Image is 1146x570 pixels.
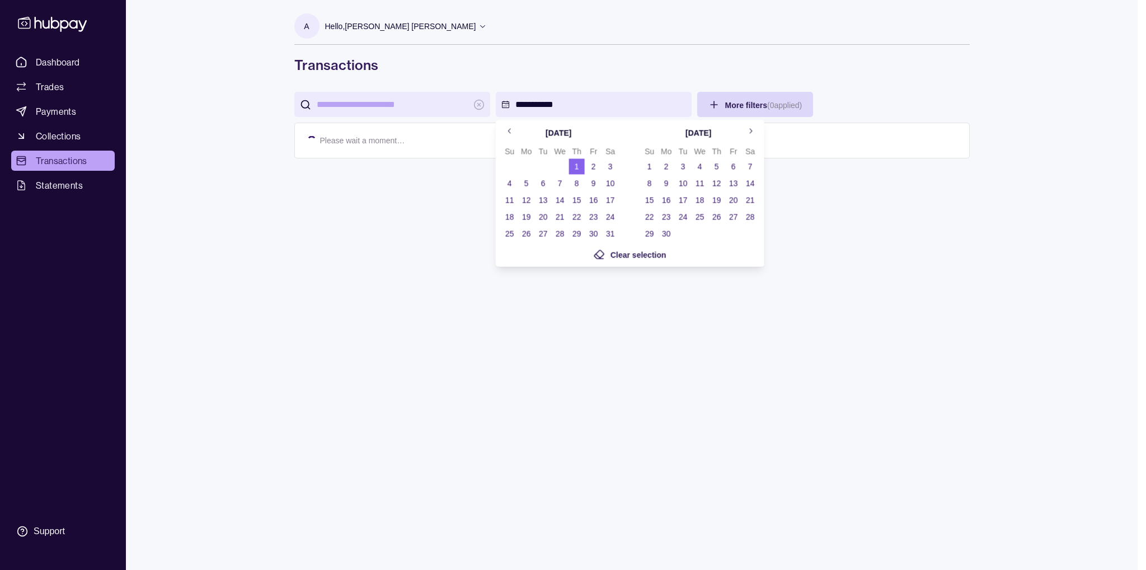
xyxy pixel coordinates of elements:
th: Thursday [708,144,725,158]
th: Monday [518,144,535,158]
button: 1 [642,158,657,174]
th: Tuesday [675,144,692,158]
button: 12 [709,175,725,191]
button: 30 [586,226,602,241]
button: 26 [519,226,534,241]
button: 11 [502,192,518,208]
button: 14 [552,192,568,208]
button: 21 [552,209,568,225]
button: 14 [743,175,758,191]
button: 4 [502,175,518,191]
button: 19 [519,209,534,225]
button: 24 [603,209,618,225]
button: Go to next month [742,123,759,140]
button: 28 [743,209,758,225]
button: 13 [726,175,741,191]
button: Clear selection [594,247,666,261]
button: 1 [569,158,585,174]
th: Friday [585,144,602,158]
button: 3 [603,158,618,174]
button: 7 [552,175,568,191]
button: 5 [519,175,534,191]
button: 15 [642,192,657,208]
button: 31 [603,226,618,241]
th: Monday [658,144,675,158]
button: 6 [726,158,741,174]
th: Tuesday [535,144,552,158]
button: 20 [726,192,741,208]
button: 10 [675,175,691,191]
button: 23 [659,209,674,225]
button: 16 [586,192,602,208]
th: Saturday [742,144,759,158]
button: 22 [569,209,585,225]
button: 3 [675,158,691,174]
button: 8 [569,175,585,191]
div: [DATE] [685,127,711,139]
button: 11 [692,175,708,191]
div: [DATE] [546,127,571,139]
button: 13 [536,192,551,208]
button: 24 [675,209,691,225]
button: 18 [502,209,518,225]
button: 9 [659,175,674,191]
button: 17 [675,192,691,208]
span: Clear selection [610,250,666,259]
button: 29 [569,226,585,241]
button: 21 [743,192,758,208]
button: 20 [536,209,551,225]
button: 9 [586,175,602,191]
th: Wednesday [692,144,708,158]
button: 22 [642,209,657,225]
th: Sunday [641,144,658,158]
button: 12 [519,192,534,208]
button: 23 [586,209,602,225]
button: 17 [603,192,618,208]
button: Go to previous month [501,123,518,140]
button: 2 [659,158,674,174]
button: 8 [642,175,657,191]
th: Friday [725,144,742,158]
button: 5 [709,158,725,174]
button: 16 [659,192,674,208]
button: 18 [692,192,708,208]
button: 25 [502,226,518,241]
button: 2 [586,158,602,174]
button: 27 [726,209,741,225]
button: 26 [709,209,725,225]
button: 10 [603,175,618,191]
button: 27 [536,226,551,241]
button: 28 [552,226,568,241]
th: Wednesday [552,144,569,158]
button: 7 [743,158,758,174]
button: 19 [709,192,725,208]
button: 15 [569,192,585,208]
button: 4 [692,158,708,174]
button: 29 [642,226,657,241]
button: 30 [659,226,674,241]
th: Sunday [501,144,518,158]
button: 25 [692,209,708,225]
th: Thursday [569,144,585,158]
th: Saturday [602,144,619,158]
button: 6 [536,175,551,191]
